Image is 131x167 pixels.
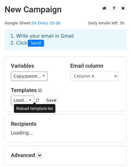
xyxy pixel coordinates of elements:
h2: New Campaign [5,5,126,15]
h5: Recipients [11,121,120,127]
button: Save [43,96,59,105]
a: SS Diary 25-26 [32,21,60,25]
a: Daily emails left: 50 [86,21,126,25]
a: Load... [11,96,34,105]
div: Reload template list [14,104,55,113]
small: Google Sheet: [5,21,60,25]
span: Daily emails left: 50 [86,20,126,26]
div: 1. Write your email in Gmail 2. Click [6,33,125,47]
h5: Variables [11,63,61,69]
h5: Advanced [11,152,120,159]
h5: Email column [70,63,120,69]
a: Copy/paste... [11,72,48,81]
div: Loading... [11,121,120,136]
span: Send [28,40,44,47]
a: Templates [11,87,37,93]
